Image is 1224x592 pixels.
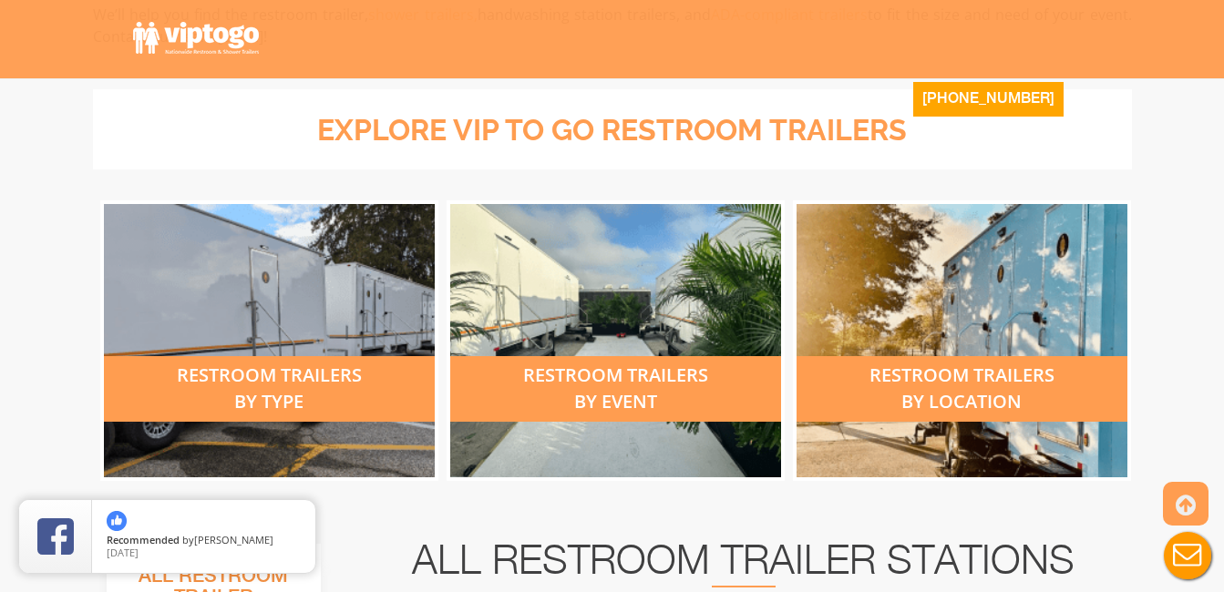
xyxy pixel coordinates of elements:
[567,75,624,147] a: Blog
[797,356,1127,422] div: restroom trailers by location
[104,356,435,422] div: restroom trailers by type
[624,75,699,147] a: Gallery
[913,82,1064,117] button: [PHONE_NUMBER]
[900,75,1077,156] a: [PHONE_NUMBER]
[332,75,478,147] a: Restroom Trailers
[699,75,797,147] a: Resources
[264,75,332,147] a: Home
[107,511,127,531] img: thumbs up icon
[450,356,781,422] div: restroom trailers by event
[107,533,180,546] span: Recommended
[194,533,273,546] span: [PERSON_NAME]
[1151,519,1224,592] button: Live Chat
[478,75,567,147] a: About Us
[797,75,900,147] a: Contact Us
[107,546,139,559] span: [DATE]
[37,518,74,555] img: Review Rating
[345,544,1142,587] h2: All Restroom Trailer Stations
[107,535,301,547] span: by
